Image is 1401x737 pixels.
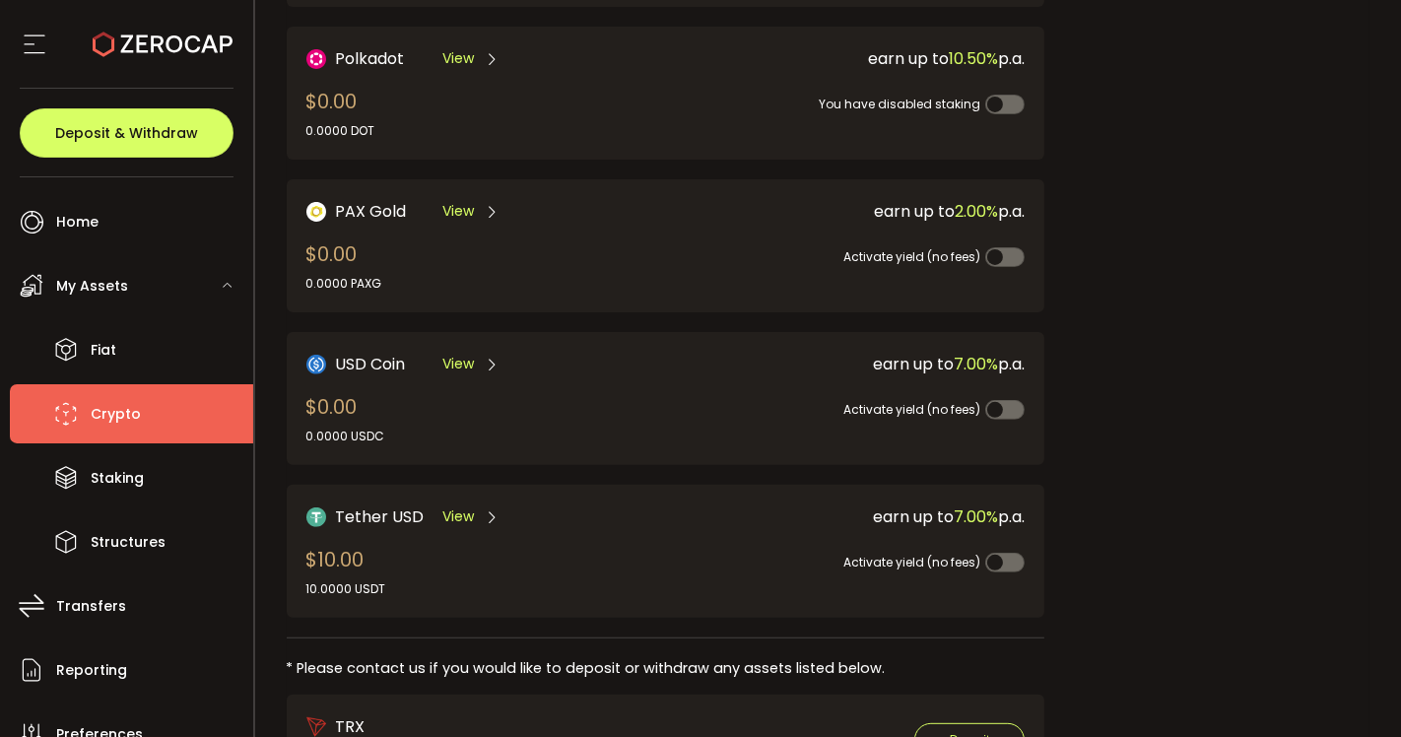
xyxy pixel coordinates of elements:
[954,353,998,375] span: 7.00%
[819,96,980,112] span: You have disabled staking
[1302,642,1401,737] iframe: Chat Widget
[56,592,126,621] span: Transfers
[443,354,475,374] span: View
[56,656,127,685] span: Reporting
[336,504,425,529] span: Tether USD
[306,392,385,445] div: $0.00
[306,49,326,69] img: DOT
[843,554,980,570] span: Activate yield (no fees)
[306,428,385,445] div: 0.0000 USDC
[669,352,1025,376] div: earn up to p.a.
[306,202,326,222] img: PAX Gold
[91,400,141,429] span: Crypto
[843,248,980,265] span: Activate yield (no fees)
[336,352,406,376] span: USD Coin
[955,200,998,223] span: 2.00%
[1302,642,1401,737] div: 聊天小工具
[669,199,1025,224] div: earn up to p.a.
[443,201,475,222] span: View
[91,528,166,557] span: Structures
[306,717,326,737] img: trx_portfolio.png
[669,504,1025,529] div: earn up to p.a.
[843,401,980,418] span: Activate yield (no fees)
[91,464,144,493] span: Staking
[306,580,386,598] div: 10.0000 USDT
[306,239,382,293] div: $0.00
[287,658,1045,679] div: * Please contact us if you would like to deposit or withdraw any assets listed below.
[443,506,475,527] span: View
[55,126,198,140] span: Deposit & Withdraw
[954,505,998,528] span: 7.00%
[669,46,1025,71] div: earn up to p.a.
[336,199,407,224] span: PAX Gold
[306,275,382,293] div: 0.0000 PAXG
[443,48,475,69] span: View
[949,47,998,70] span: 10.50%
[306,507,326,527] img: Tether USD
[306,355,326,374] img: USD Coin
[306,545,386,598] div: $10.00
[336,46,405,71] span: Polkadot
[306,87,375,140] div: $0.00
[306,122,375,140] div: 0.0000 DOT
[56,272,128,301] span: My Assets
[20,108,233,158] button: Deposit & Withdraw
[91,336,116,365] span: Fiat
[56,208,99,236] span: Home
